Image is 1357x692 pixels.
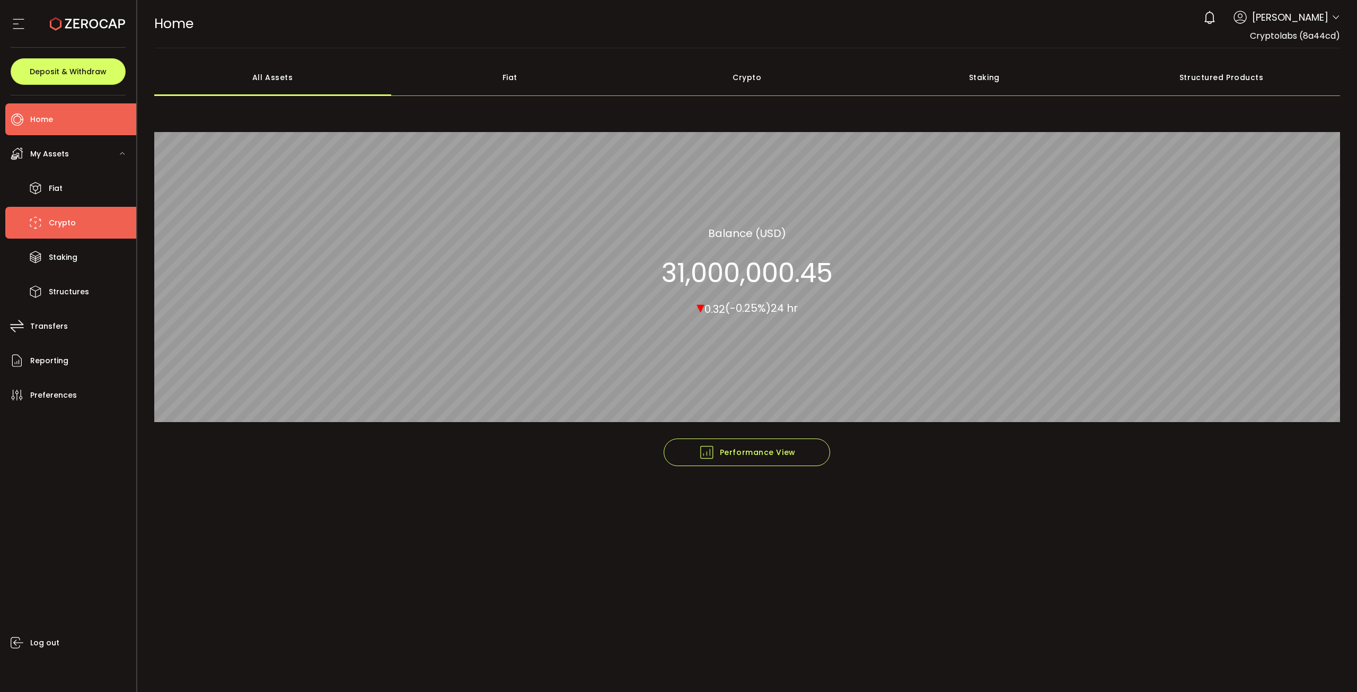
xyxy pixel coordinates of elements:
button: Performance View [664,439,830,466]
span: Performance View [699,444,796,460]
span: Home [154,14,193,33]
iframe: Chat Widget [1304,641,1357,692]
div: Crypto [629,59,866,96]
span: Crypto [49,215,76,231]
span: Cryptolabs (8a44cd) [1250,30,1340,42]
div: Structured Products [1103,59,1341,96]
span: Reporting [30,353,68,369]
span: Home [30,112,53,127]
span: Transfers [30,319,68,334]
section: 31,000,000.45 [662,257,833,288]
span: Structures [49,284,89,300]
span: ▾ [697,295,704,318]
span: Fiat [49,181,63,196]
section: Balance (USD) [708,225,786,241]
span: 24 hr [771,301,798,316]
span: (-0.25%) [725,301,771,316]
span: My Assets [30,146,69,162]
span: Preferences [30,388,77,403]
div: Fiat [391,59,629,96]
button: Deposit & Withdraw [11,58,126,85]
div: Staking [866,59,1103,96]
span: Staking [49,250,77,265]
span: [PERSON_NAME] [1252,10,1328,24]
span: Log out [30,635,59,651]
div: All Assets [154,59,392,96]
span: 0.32 [704,301,725,316]
span: Deposit & Withdraw [30,68,107,75]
